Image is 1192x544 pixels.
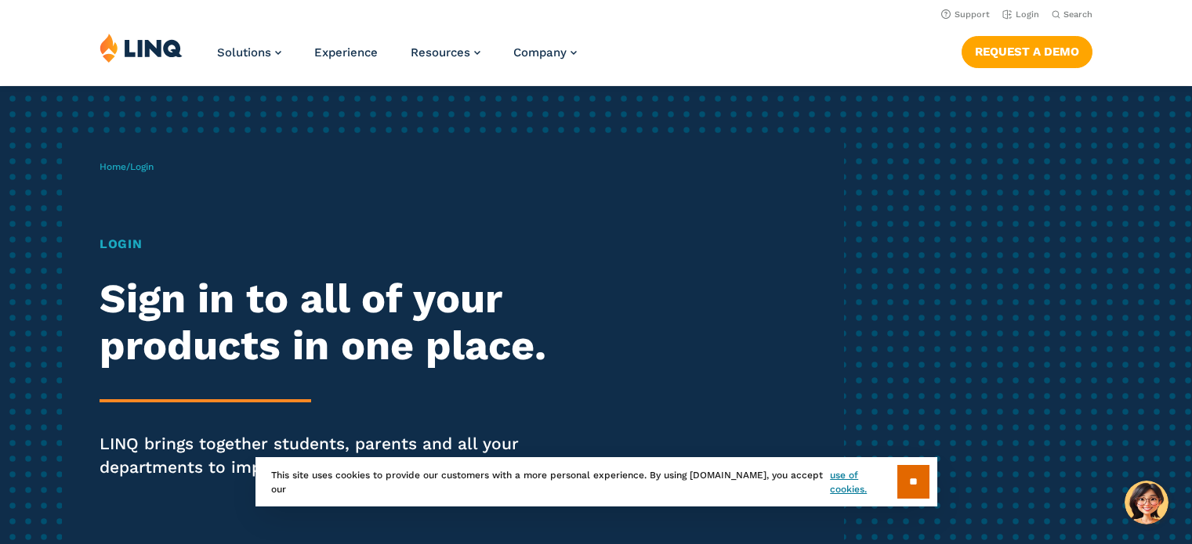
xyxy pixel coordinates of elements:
[411,45,470,59] span: Resources
[411,45,480,59] a: Resources
[830,468,897,496] a: use of cookies.
[255,457,937,506] div: This site uses cookies to provide our customers with a more personal experience. By using [DOMAIN...
[314,45,378,59] a: Experience
[1052,9,1092,20] button: Open Search Bar
[100,33,183,63] img: LINQ | K‑12 Software
[1063,9,1092,20] span: Search
[217,33,577,85] nav: Primary Navigation
[1002,9,1039,20] a: Login
[100,161,154,172] span: /
[100,276,559,369] h2: Sign in to all of your products in one place.
[217,45,281,59] a: Solutions
[513,45,577,59] a: Company
[962,33,1092,67] nav: Button Navigation
[941,9,990,20] a: Support
[100,235,559,254] h1: Login
[130,161,154,172] span: Login
[217,45,271,59] span: Solutions
[100,161,126,172] a: Home
[513,45,567,59] span: Company
[100,432,559,479] p: LINQ brings together students, parents and all your departments to improve efficiency and transpa...
[1125,481,1168,524] button: Hello, have a question? Let’s chat.
[962,36,1092,67] a: Request a Demo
